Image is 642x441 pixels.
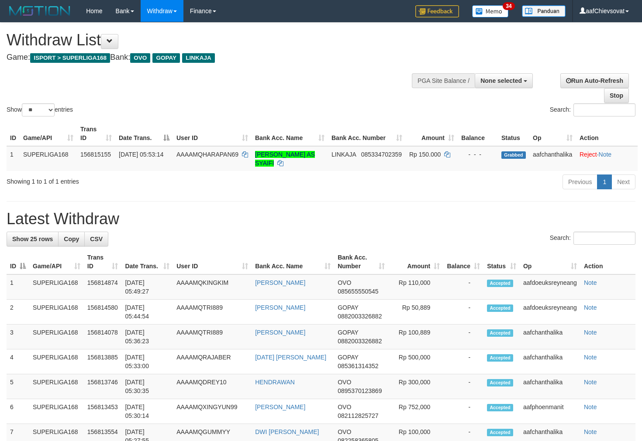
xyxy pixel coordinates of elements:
[173,325,252,349] td: AAAAMQTRI889
[80,151,111,158] span: 156815155
[338,338,382,345] span: Copy 0882003326882 to clipboard
[443,325,483,349] td: -
[487,354,513,362] span: Accepted
[576,121,638,146] th: Action
[331,151,356,158] span: LINKAJA
[409,151,441,158] span: Rp 150.000
[338,412,378,419] span: Copy 082112825727 to clipboard
[338,428,351,435] span: OVO
[520,349,580,374] td: aafchanthalika
[29,374,84,399] td: SUPERLIGA168
[29,300,84,325] td: SUPERLIGA168
[130,53,150,63] span: OVO
[173,349,252,374] td: AAAAMQRAJABER
[176,151,238,158] span: AAAAMQHARAPAN69
[119,151,163,158] span: [DATE] 05:53:14
[121,349,173,374] td: [DATE] 05:33:00
[498,121,529,146] th: Status
[255,379,295,386] a: HENDRAWAN
[84,399,122,424] td: 156813453
[7,210,635,228] h1: Latest Withdraw
[563,174,597,189] a: Previous
[458,121,498,146] th: Balance
[77,121,115,146] th: Trans ID: activate to sort column ascending
[550,232,635,245] label: Search:
[121,325,173,349] td: [DATE] 05:36:23
[550,103,635,116] label: Search:
[84,300,122,325] td: 156814580
[560,73,629,88] a: Run Auto-Refresh
[7,4,73,17] img: MOTION_logo.png
[584,379,597,386] a: Note
[7,53,419,62] h4: Game: Bank:
[576,146,638,171] td: ·
[406,121,458,146] th: Amount: activate to sort column ascending
[255,428,319,435] a: DWI [PERSON_NAME]
[584,329,597,336] a: Note
[443,374,483,399] td: -
[328,121,406,146] th: Bank Acc. Number: activate to sort column ascending
[84,374,122,399] td: 156813746
[338,279,351,286] span: OVO
[255,151,315,167] a: [PERSON_NAME] AS SYAIFI
[599,151,612,158] a: Note
[255,354,326,361] a: [DATE] [PERSON_NAME]
[573,103,635,116] input: Search:
[461,150,494,159] div: - - -
[520,325,580,349] td: aafchanthalika
[361,151,402,158] span: Copy 085334702359 to clipboard
[7,300,29,325] td: 2
[443,274,483,300] td: -
[487,404,513,411] span: Accepted
[388,325,444,349] td: Rp 100,889
[334,250,388,274] th: Bank Acc. Number: activate to sort column ascending
[121,250,173,274] th: Date Trans.: activate to sort column ascending
[584,354,597,361] a: Note
[7,374,29,399] td: 5
[584,403,597,410] a: Note
[90,236,103,243] span: CSV
[338,304,358,311] span: GOPAY
[487,429,513,436] span: Accepted
[7,232,59,246] a: Show 25 rows
[255,279,305,286] a: [PERSON_NAME]
[12,236,53,243] span: Show 25 rows
[573,232,635,245] input: Search:
[173,374,252,399] td: AAAAMQDREY10
[20,121,77,146] th: Game/API: activate to sort column ascending
[7,399,29,424] td: 6
[29,325,84,349] td: SUPERLIGA168
[388,349,444,374] td: Rp 500,000
[520,250,580,274] th: Op: activate to sort column ascending
[443,349,483,374] td: -
[182,53,215,63] span: LINKAJA
[84,349,122,374] td: 156813885
[29,349,84,374] td: SUPERLIGA168
[388,300,444,325] td: Rp 50,889
[522,5,566,17] img: panduan.png
[338,313,382,320] span: Copy 0882003326882 to clipboard
[84,250,122,274] th: Trans ID: activate to sort column ascending
[7,146,20,171] td: 1
[584,304,597,311] a: Note
[64,236,79,243] span: Copy
[7,31,419,49] h1: Withdraw List
[529,146,576,171] td: aafchanthalika
[415,5,459,17] img: Feedback.jpg
[480,77,522,84] span: None selected
[152,53,180,63] span: GOPAY
[487,329,513,337] span: Accepted
[529,121,576,146] th: Op: activate to sort column ascending
[580,151,597,158] a: Reject
[20,146,77,171] td: SUPERLIGA168
[338,354,358,361] span: GOPAY
[252,121,328,146] th: Bank Acc. Name: activate to sort column ascending
[58,232,85,246] a: Copy
[7,274,29,300] td: 1
[443,399,483,424] td: -
[388,274,444,300] td: Rp 110,000
[84,274,122,300] td: 156814874
[255,304,305,311] a: [PERSON_NAME]
[338,387,382,394] span: Copy 0895370123869 to clipboard
[388,250,444,274] th: Amount: activate to sort column ascending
